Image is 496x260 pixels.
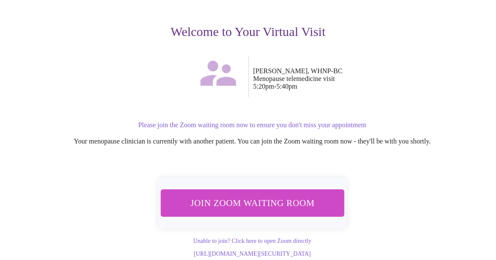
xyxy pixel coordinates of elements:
a: Unable to join? Click here to open Zoom directly [193,238,311,244]
button: Join Zoom Waiting Room [160,189,344,216]
p: Please join the Zoom waiting room now to ensure you don't miss your appointment [22,121,482,129]
a: [URL][DOMAIN_NAME][SECURITY_DATA] [194,251,311,257]
h3: Welcome to Your Virtual Visit [14,24,482,39]
p: [PERSON_NAME], WHNP-BC Menopause telemedicine visit 5:20pm - 5:40pm [253,67,483,90]
span: Join Zoom Waiting Room [172,195,333,211]
p: Your menopause clinician is currently with another patient. You can join the Zoom waiting room no... [22,137,482,145]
